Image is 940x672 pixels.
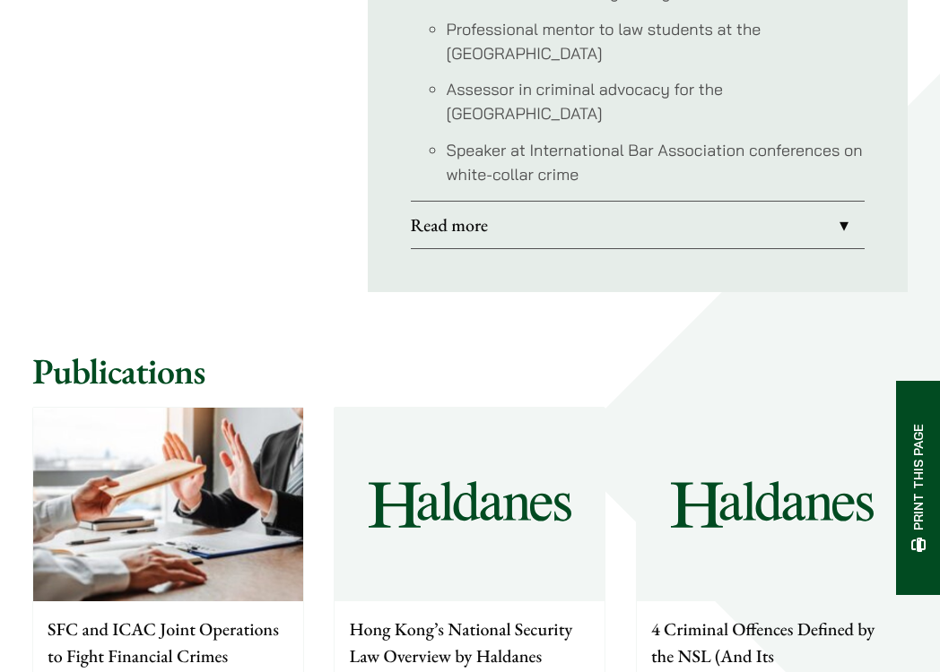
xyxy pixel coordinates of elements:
li: Speaker at International Bar Association conferences on white-collar crime [447,138,865,186]
a: Read more [411,202,865,248]
li: Assessor in criminal advocacy for the [GEOGRAPHIC_DATA] [447,77,865,125]
h2: Publications [32,349,908,392]
li: Professional mentor to law students at the [GEOGRAPHIC_DATA] [447,17,865,65]
p: SFC and ICAC Joint Operations to Fight Financial Crimes [48,616,289,669]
